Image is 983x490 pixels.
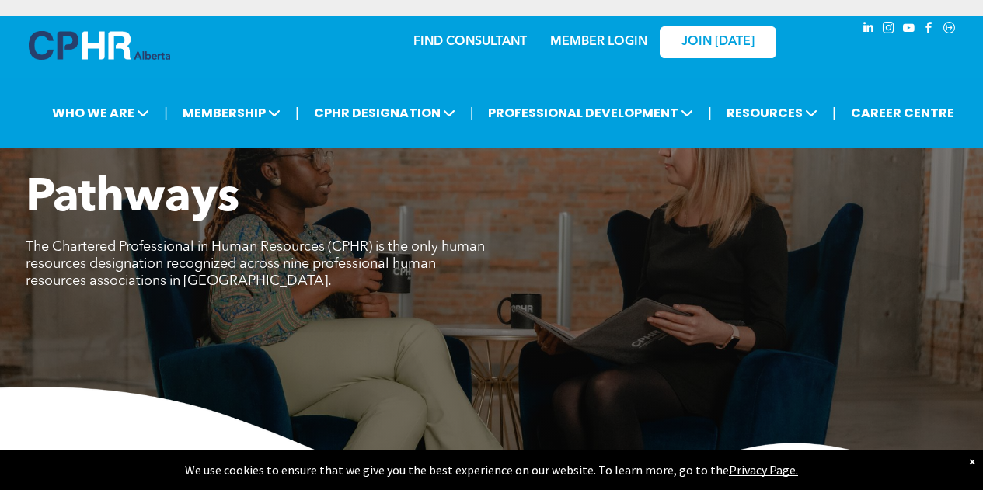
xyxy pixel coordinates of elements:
[729,462,798,478] a: Privacy Page.
[470,97,474,129] li: |
[164,97,168,129] li: |
[26,240,485,288] span: The Chartered Professional in Human Resources (CPHR) is the only human resources designation reco...
[47,99,154,127] span: WHO WE ARE
[178,99,285,127] span: MEMBERSHIP
[483,99,698,127] span: PROFESSIONAL DEVELOPMENT
[846,99,959,127] a: CAREER CENTRE
[309,99,460,127] span: CPHR DESIGNATION
[295,97,299,129] li: |
[722,99,822,127] span: RESOURCES
[921,19,938,40] a: facebook
[660,26,776,58] a: JOIN [DATE]
[832,97,836,129] li: |
[26,175,239,222] span: Pathways
[880,19,898,40] a: instagram
[901,19,918,40] a: youtube
[969,454,975,469] div: Dismiss notification
[860,19,877,40] a: linkedin
[941,19,958,40] a: Social network
[708,97,712,129] li: |
[413,36,527,48] a: FIND CONSULTANT
[550,36,647,48] a: MEMBER LOGIN
[681,35,755,50] span: JOIN [DATE]
[29,31,170,60] img: A blue and white logo for cp alberta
